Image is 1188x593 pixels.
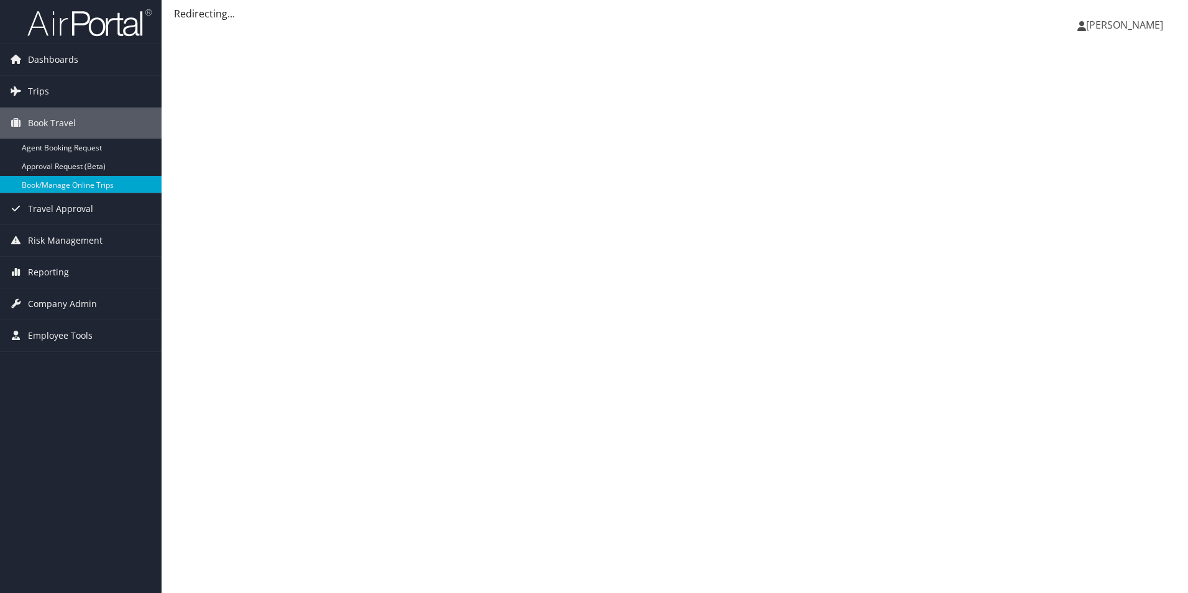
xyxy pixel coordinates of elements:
span: Employee Tools [28,320,93,351]
span: Company Admin [28,288,97,319]
span: Trips [28,76,49,107]
span: Travel Approval [28,193,93,224]
a: [PERSON_NAME] [1077,6,1176,44]
img: airportal-logo.png [27,8,152,37]
span: Reporting [28,257,69,288]
div: Redirecting... [174,6,1176,21]
span: Book Travel [28,108,76,139]
span: Dashboards [28,44,78,75]
span: [PERSON_NAME] [1086,18,1163,32]
span: Risk Management [28,225,103,256]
